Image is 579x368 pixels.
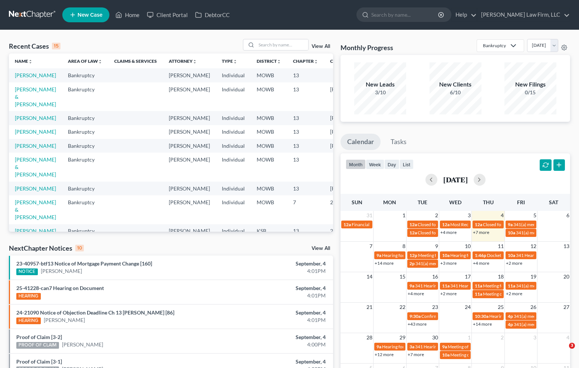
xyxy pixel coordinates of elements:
[169,58,197,64] a: Attorneyunfold_more
[409,253,417,258] span: 12p
[434,211,439,220] span: 2
[287,68,324,82] td: 13
[287,224,324,238] td: 13
[233,59,237,64] i: unfold_more
[483,199,494,205] span: Thu
[9,42,60,51] div: Recent Cases
[409,261,415,266] span: 2p
[62,139,108,153] td: Bankruptcy
[312,44,330,49] a: View All
[287,195,324,224] td: 7
[431,333,439,342] span: 30
[251,68,287,82] td: MOWB
[62,82,108,111] td: Bankruptcy
[376,344,381,349] span: 9a
[216,195,251,224] td: Individual
[163,195,216,224] td: [PERSON_NAME]
[487,253,518,258] span: Docket Text: for
[256,39,308,50] input: Search by name...
[16,334,62,340] a: Proof of Claim [3-2]
[483,222,539,227] span: Closed for [PERSON_NAME]
[430,89,481,96] div: 6/10
[442,352,450,358] span: 10a
[341,134,381,150] a: Calendar
[421,313,506,319] span: Confirmation Hearing for [PERSON_NAME]
[475,283,482,289] span: 11a
[409,222,417,227] span: 12a
[383,199,396,205] span: Mon
[193,59,197,64] i: unfold_more
[508,222,513,227] span: 9a
[442,344,447,349] span: 9a
[75,245,84,251] div: 10
[16,358,62,365] a: Proof of Claim [3-1]
[78,12,102,18] span: New Case
[16,260,152,267] a: 23-40957-btf13 Notice of Mortgage Payment Change [160]
[143,8,191,22] a: Client Portal
[440,260,457,266] a: +3 more
[533,333,537,342] span: 3
[62,341,103,348] a: [PERSON_NAME]
[251,182,287,195] td: MOWB
[222,58,237,64] a: Typeunfold_more
[473,321,492,327] a: +14 more
[483,283,541,289] span: Meeting for [PERSON_NAME]
[251,125,287,139] td: MOWB
[475,253,486,258] span: 1:46p
[366,211,373,220] span: 31
[408,352,424,357] a: +7 more
[369,242,373,251] span: 7
[15,156,56,178] a: [PERSON_NAME] & [PERSON_NAME]
[163,182,216,195] td: [PERSON_NAME]
[477,8,570,22] a: [PERSON_NAME] Law Firm, LLC
[16,309,174,316] a: 24-21090 Notice of Objection Deadline Ch 13 [PERSON_NAME] [86]
[287,139,324,153] td: 13
[402,242,406,251] span: 8
[508,283,515,289] span: 11a
[569,343,575,349] span: 3
[324,195,382,224] td: 25-41165
[62,68,108,82] td: Bankruptcy
[251,111,287,125] td: MOWB
[15,185,56,192] a: [PERSON_NAME]
[227,284,326,292] div: September, 4
[375,260,394,266] a: +14 more
[399,159,414,169] button: list
[251,82,287,111] td: MOWB
[163,125,216,139] td: [PERSON_NAME]
[15,115,56,121] a: [PERSON_NAME]
[442,222,450,227] span: 12a
[382,344,440,349] span: Hearing for [PERSON_NAME]
[402,211,406,220] span: 1
[431,272,439,281] span: 16
[500,211,504,220] span: 4
[366,272,373,281] span: 14
[475,313,488,319] span: 10:30a
[450,283,517,289] span: 341 Hearing for [PERSON_NAME]
[324,139,382,153] td: [PHONE_NUMBER]
[384,134,413,150] a: Tasks
[16,317,41,324] div: HEARING
[15,143,56,149] a: [PERSON_NAME]
[415,344,521,349] span: 341 Hearing for [PERSON_NAME] & [PERSON_NAME]
[418,222,473,227] span: Closed for [PERSON_NAME]
[563,242,570,251] span: 13
[227,309,326,316] div: September, 4
[216,125,251,139] td: Individual
[62,125,108,139] td: Bankruptcy
[508,322,513,327] span: 4p
[497,242,504,251] span: 11
[554,343,572,361] iframe: Intercom live chat
[399,333,406,342] span: 29
[251,153,287,181] td: MOWB
[68,58,102,64] a: Area of Lawunfold_more
[314,59,318,64] i: unfold_more
[62,153,108,181] td: Bankruptcy
[418,230,518,235] span: Closed for [PERSON_NAME][GEOGRAPHIC_DATA]
[409,283,414,289] span: 9a
[324,82,382,111] td: [PHONE_NUMBER]
[504,80,556,89] div: New Filings
[28,59,33,64] i: unfold_more
[9,244,84,253] div: NextChapter Notices
[15,86,56,107] a: [PERSON_NAME] & [PERSON_NAME]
